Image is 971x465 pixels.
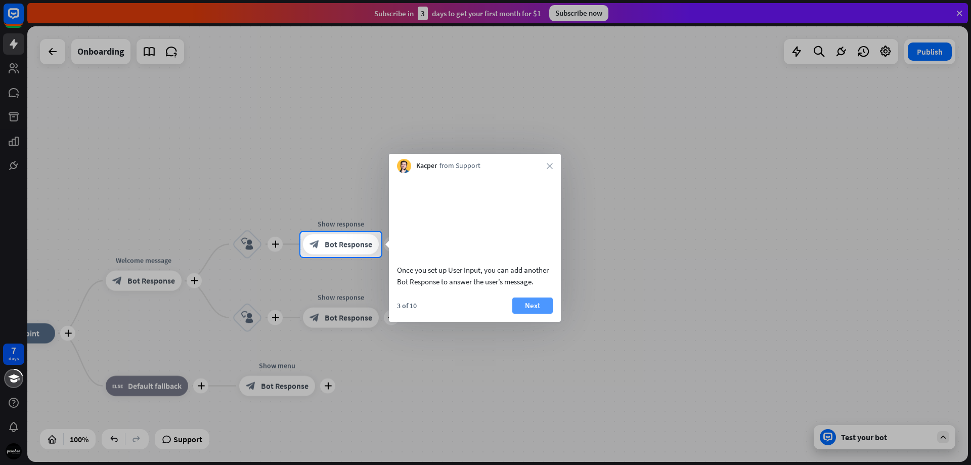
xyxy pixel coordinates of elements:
div: 3 of 10 [397,301,417,310]
i: block_bot_response [310,239,320,249]
button: Next [512,298,553,314]
button: Open LiveChat chat widget [8,4,38,34]
span: from Support [439,161,480,171]
div: Once you set up User Input, you can add another Bot Response to answer the user’s message. [397,264,553,287]
span: Bot Response [325,239,372,249]
i: close [547,163,553,169]
span: Kacper [416,161,437,171]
